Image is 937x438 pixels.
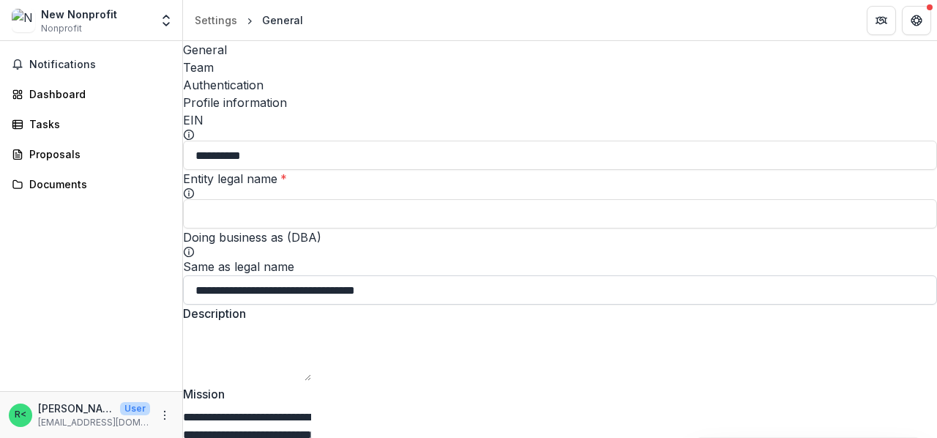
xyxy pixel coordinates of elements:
div: Proposals [29,146,165,162]
button: Notifications [6,53,176,76]
p: [PERSON_NAME] <[EMAIL_ADDRESS][DOMAIN_NAME]> [38,401,114,416]
button: Get Help [902,6,931,35]
span: Same as legal name [183,258,294,275]
p: User [120,402,150,415]
nav: breadcrumb [189,10,309,31]
div: New Nonprofit [41,7,117,22]
span: Notifications [29,59,171,71]
a: Documents [6,172,176,196]
a: General [183,41,937,59]
button: Partners [867,6,896,35]
div: General [262,12,303,28]
a: Authentication [183,76,937,94]
label: EIN [183,113,204,127]
div: Documents [29,177,165,192]
button: Open entity switcher [156,6,176,35]
span: Nonprofit [41,22,82,35]
label: Entity legal name [183,171,287,186]
div: Settings [195,12,237,28]
p: [EMAIL_ADDRESS][DOMAIN_NAME] [38,416,150,429]
div: Tasks [29,116,165,132]
a: Proposals [6,142,176,166]
a: Tasks [6,112,176,136]
a: Team [183,59,937,76]
img: New Nonprofit [12,9,35,32]
a: Settings [189,10,243,31]
label: Mission [183,385,928,403]
div: Dashboard [29,86,165,102]
label: Doing business as (DBA) [183,230,321,245]
label: Description [183,305,928,322]
div: Richard Marshall <pastorrichardmarshall1@gmail.com> [15,410,26,420]
button: More [156,407,173,424]
a: Dashboard [6,82,176,106]
h2: Profile information [183,94,937,111]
